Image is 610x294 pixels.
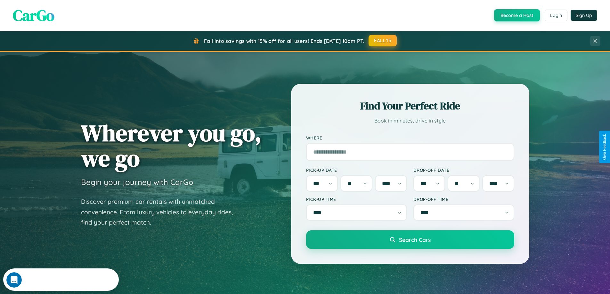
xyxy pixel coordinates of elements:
label: Pick-up Time [306,196,407,202]
button: FALL15 [369,35,397,46]
label: Drop-off Time [413,196,514,202]
h1: Wherever you go, we go [81,120,262,171]
button: Sign Up [571,10,597,21]
button: Become a Host [494,9,540,21]
label: Where [306,135,514,140]
span: Search Cars [399,236,431,243]
iframe: Intercom live chat discovery launcher [3,268,119,291]
h2: Find Your Perfect Ride [306,99,514,113]
span: Fall into savings with 15% off for all users! Ends [DATE] 10am PT. [204,38,364,44]
div: Give Feedback [602,134,607,160]
p: Discover premium car rentals with unmatched convenience. From luxury vehicles to everyday rides, ... [81,196,241,228]
span: CarGo [13,5,54,26]
p: Book in minutes, drive in style [306,116,514,125]
label: Drop-off Date [413,167,514,173]
label: Pick-up Date [306,167,407,173]
button: Search Cars [306,230,514,249]
h3: Begin your journey with CarGo [81,177,193,187]
button: Login [545,10,567,21]
iframe: Intercom live chat [6,272,22,288]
